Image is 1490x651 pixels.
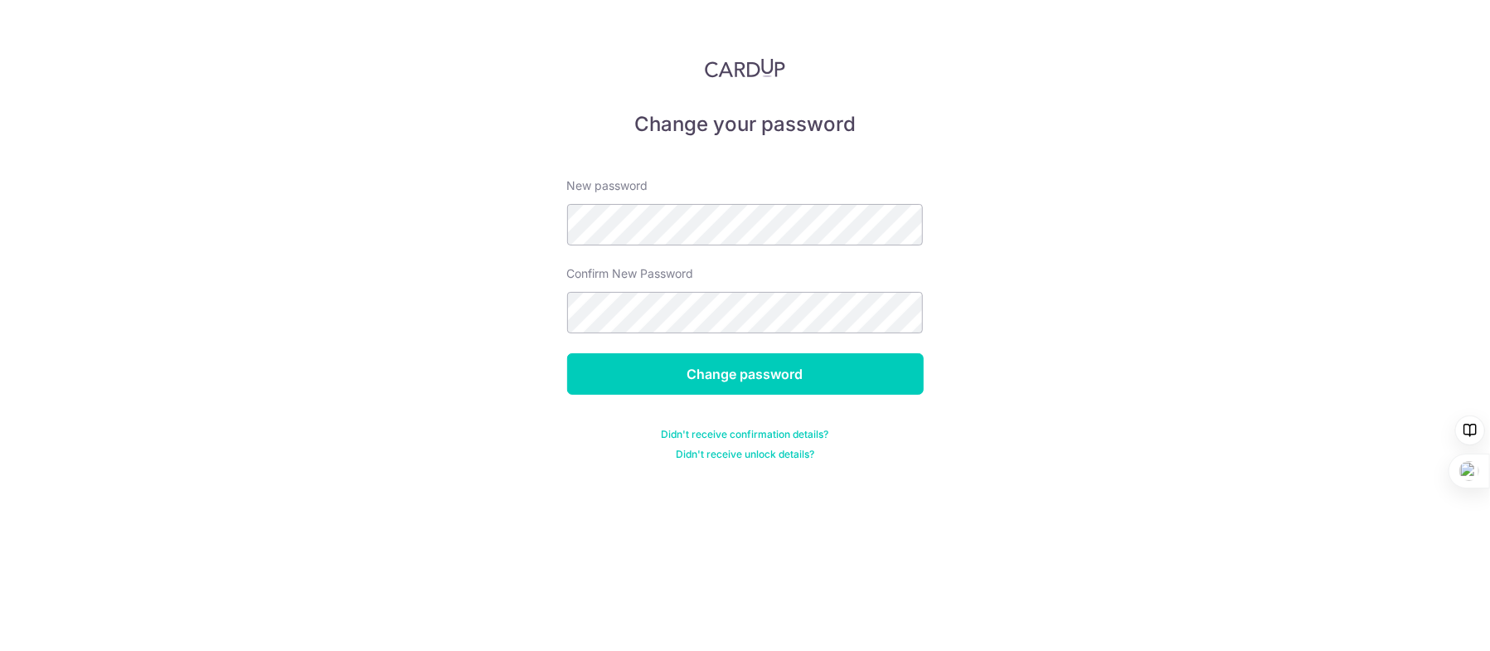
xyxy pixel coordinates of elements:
img: CardUp Logo [705,58,786,78]
a: Didn't receive unlock details? [676,448,814,461]
label: New password [567,177,648,194]
label: Confirm New Password [567,265,694,282]
h5: Change your password [567,111,924,138]
input: Change password [567,353,924,395]
a: Didn't receive confirmation details? [662,428,829,441]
